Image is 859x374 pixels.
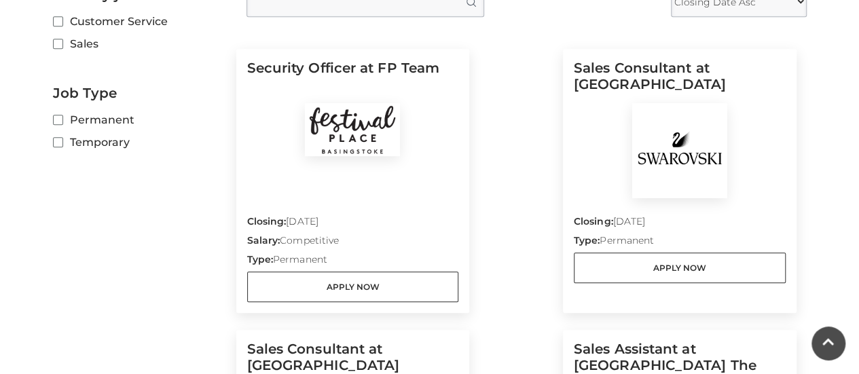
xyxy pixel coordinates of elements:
strong: Closing: [247,215,287,227]
p: [DATE] [574,214,786,233]
h5: Sales Consultant at [GEOGRAPHIC_DATA] [574,60,786,103]
p: Permanent [247,253,459,272]
img: Festival Place [305,103,400,156]
strong: Type: [247,253,273,265]
label: Permanent [53,111,226,128]
label: Temporary [53,134,226,151]
p: Permanent [574,233,786,253]
a: Apply Now [247,272,459,302]
h5: Security Officer at FP Team [247,60,459,103]
strong: Type: [574,234,600,246]
p: Competitive [247,233,459,253]
strong: Closing: [574,215,613,227]
strong: Salary: [247,234,280,246]
img: Swarovski [632,103,727,198]
label: Sales [53,35,226,52]
label: Customer Service [53,13,226,30]
a: Apply Now [574,253,786,283]
h2: Job Type [53,85,226,101]
p: [DATE] [247,214,459,233]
